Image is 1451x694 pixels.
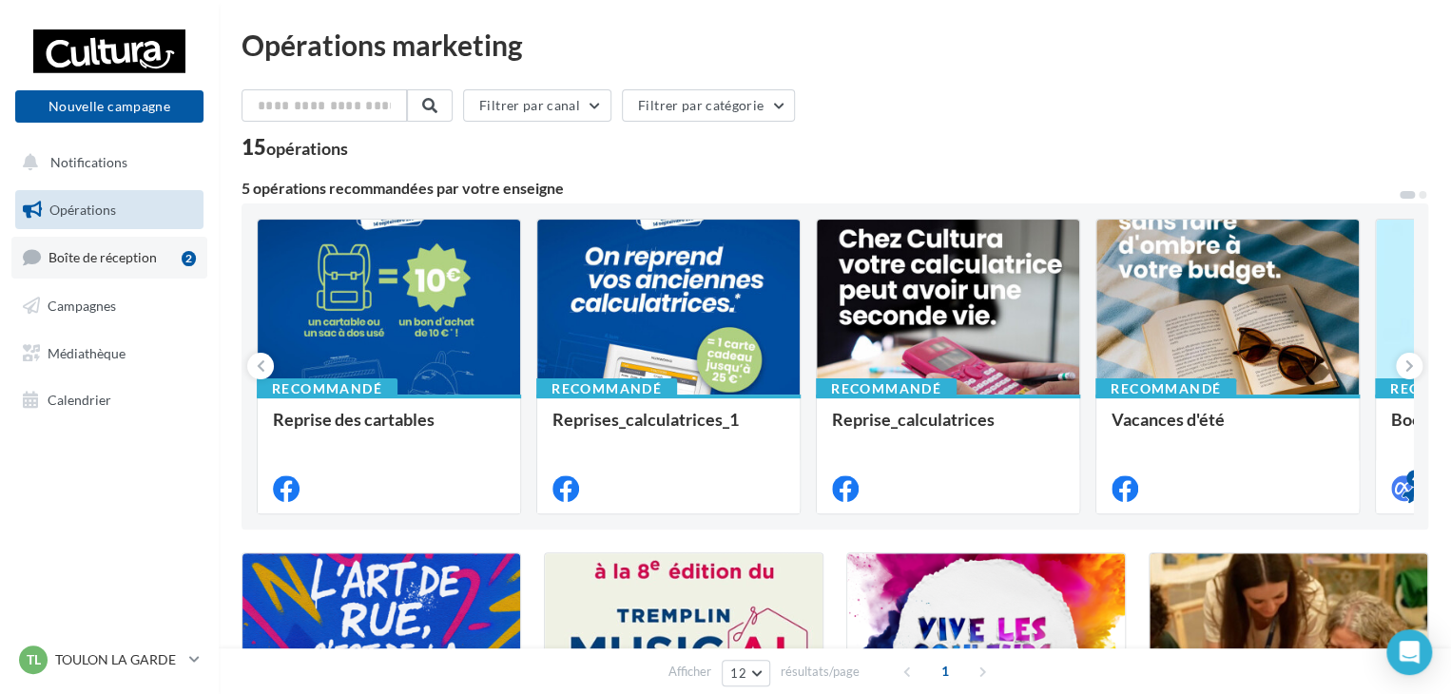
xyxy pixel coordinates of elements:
[257,378,397,399] div: Recommandé
[11,237,207,278] a: Boîte de réception2
[11,190,207,230] a: Opérations
[722,660,770,686] button: 12
[730,665,746,681] span: 12
[781,663,860,681] span: résultats/page
[668,663,711,681] span: Afficher
[11,143,200,183] button: Notifications
[463,89,611,122] button: Filtrer par canal
[622,89,795,122] button: Filtrer par catégorie
[182,251,196,266] div: 2
[1386,629,1432,675] div: Open Intercom Messenger
[55,650,182,669] p: TOULON LA GARDE
[816,378,957,399] div: Recommandé
[273,410,505,448] div: Reprise des cartables
[11,286,207,326] a: Campagnes
[1095,378,1236,399] div: Recommandé
[27,650,41,669] span: TL
[15,642,203,678] a: TL TOULON LA GARDE
[242,181,1398,196] div: 5 opérations recommandées par votre enseigne
[536,378,677,399] div: Recommandé
[930,656,960,686] span: 1
[48,249,157,265] span: Boîte de réception
[50,154,127,170] span: Notifications
[48,298,116,314] span: Campagnes
[15,90,203,123] button: Nouvelle campagne
[11,334,207,374] a: Médiathèque
[832,410,1064,448] div: Reprise_calculatrices
[552,410,784,448] div: Reprises_calculatrices_1
[266,140,348,157] div: opérations
[49,202,116,218] span: Opérations
[242,30,1428,59] div: Opérations marketing
[48,344,126,360] span: Médiathèque
[48,392,111,408] span: Calendrier
[1406,470,1423,487] div: 4
[11,380,207,420] a: Calendrier
[242,137,348,158] div: 15
[1112,410,1344,448] div: Vacances d'été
